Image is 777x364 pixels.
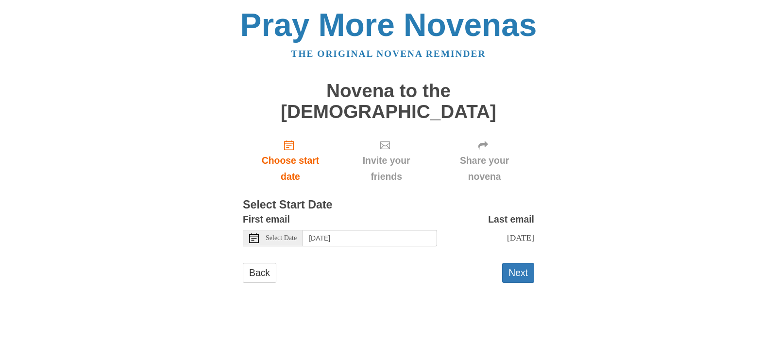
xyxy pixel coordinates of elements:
[240,7,537,43] a: Pray More Novenas
[243,199,534,211] h3: Select Start Date
[338,132,435,190] div: Click "Next" to confirm your start date first.
[243,263,276,283] a: Back
[253,153,328,185] span: Choose start date
[291,49,486,59] a: The original novena reminder
[507,233,534,243] span: [DATE]
[348,153,425,185] span: Invite your friends
[444,153,524,185] span: Share your novena
[502,263,534,283] button: Next
[243,132,338,190] a: Choose start date
[435,132,534,190] div: Click "Next" to confirm your start date first.
[243,81,534,122] h1: Novena to the [DEMOGRAPHIC_DATA]
[243,211,290,227] label: First email
[266,235,297,242] span: Select Date
[488,211,534,227] label: Last email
